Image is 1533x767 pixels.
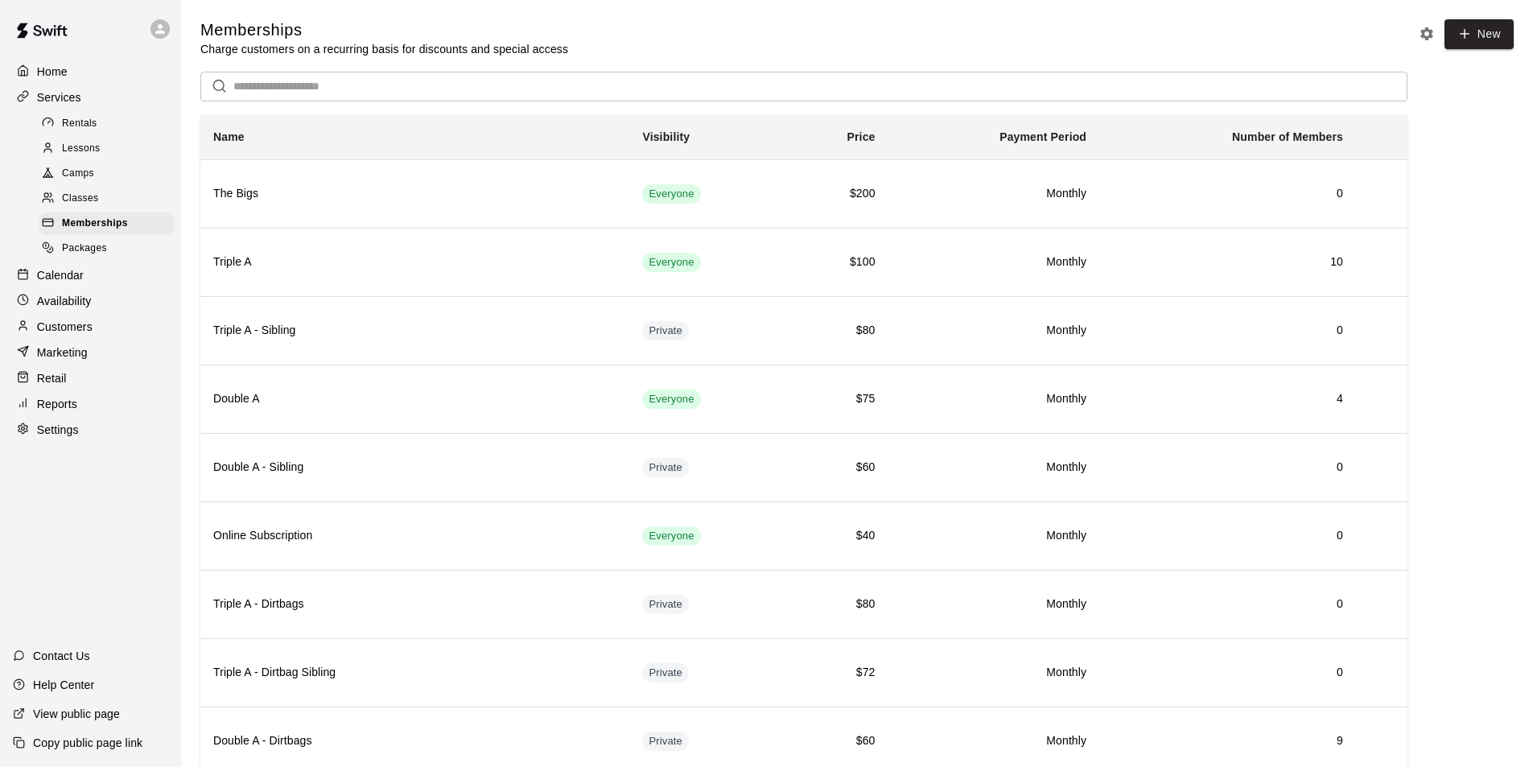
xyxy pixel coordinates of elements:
p: Home [37,64,68,80]
a: Memberships [39,212,181,237]
h6: $80 [800,322,876,340]
span: Memberships [62,216,128,232]
a: Lessons [39,136,181,161]
div: Rentals [39,113,175,135]
a: Availability [13,289,168,313]
a: Home [13,60,168,84]
p: Retail [37,370,67,386]
button: Memberships settings [1415,22,1439,46]
h6: Monthly [901,390,1087,408]
h6: 0 [1112,596,1343,613]
div: This membership is visible to all customers [642,184,700,204]
span: Lessons [62,141,101,157]
div: Lessons [39,138,175,160]
h6: Monthly [901,322,1087,340]
b: Payment Period [999,130,1086,143]
p: Reports [37,396,77,412]
a: Classes [39,187,181,212]
span: Everyone [642,255,700,270]
p: Calendar [37,267,84,283]
b: Name [213,130,245,143]
h6: Monthly [901,459,1087,476]
h6: Monthly [901,596,1087,613]
h6: 0 [1112,527,1343,545]
span: Camps [62,166,94,182]
h6: $100 [800,254,876,271]
h6: $72 [800,664,876,682]
p: Help Center [33,677,94,693]
span: Private [642,597,689,612]
h6: 10 [1112,254,1343,271]
div: Camps [39,163,175,185]
h6: 0 [1112,185,1343,203]
h6: Monthly [901,664,1087,682]
h6: The Bigs [213,185,616,203]
h6: Monthly [901,254,1087,271]
h6: Double A - Dirtbags [213,732,616,750]
div: This membership is hidden from the memberships page [642,732,689,751]
h6: Triple A - Sibling [213,322,616,340]
span: Private [642,324,689,339]
p: Customers [37,319,93,335]
span: Private [642,460,689,476]
h6: Triple A [213,254,616,271]
h6: $75 [800,390,876,408]
h6: Monthly [901,732,1087,750]
p: Charge customers on a recurring basis for discounts and special access [200,41,568,57]
div: Classes [39,188,175,210]
span: Everyone [642,529,700,544]
a: Marketing [13,340,168,365]
b: Number of Members [1232,130,1343,143]
h6: $60 [800,459,876,476]
p: Availability [37,293,92,309]
h6: 0 [1112,664,1343,682]
a: Reports [13,392,168,416]
h5: Memberships [200,19,568,41]
span: Packages [62,241,107,257]
p: Services [37,89,81,105]
h6: 4 [1112,390,1343,408]
a: Retail [13,366,168,390]
h6: $40 [800,527,876,545]
a: Services [13,85,168,109]
h6: 9 [1112,732,1343,750]
h6: Monthly [901,527,1087,545]
a: Calendar [13,263,168,287]
a: Camps [39,162,181,187]
a: Packages [39,237,181,262]
div: This membership is hidden from the memberships page [642,458,689,477]
span: Classes [62,191,98,207]
a: Settings [13,418,168,442]
span: Private [642,734,689,749]
span: Everyone [642,187,700,202]
h6: Double A - Sibling [213,459,616,476]
p: Copy public page link [33,735,142,751]
span: Rentals [62,116,97,132]
a: Rentals [39,111,181,136]
h6: $80 [800,596,876,613]
a: Customers [13,315,168,339]
div: This membership is visible to all customers [642,390,700,409]
b: Visibility [642,130,690,143]
div: This membership is hidden from the memberships page [642,595,689,614]
h6: 0 [1112,459,1343,476]
h6: 0 [1112,322,1343,340]
h6: Monthly [901,185,1087,203]
b: Price [847,130,876,143]
span: Private [642,666,689,681]
h6: Online Subscription [213,527,616,545]
p: Contact Us [33,648,90,664]
div: This membership is hidden from the memberships page [642,321,689,340]
h6: Double A [213,390,616,408]
div: Memberships [39,212,175,235]
h6: $200 [800,185,876,203]
p: Marketing [37,344,88,361]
